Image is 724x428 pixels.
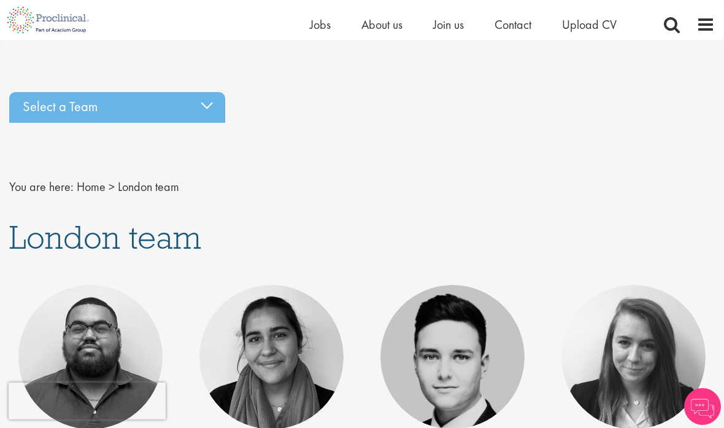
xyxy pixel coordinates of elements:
[684,388,721,425] img: Chatbot
[109,179,115,195] span: >
[310,17,331,33] a: Jobs
[77,179,106,195] a: breadcrumb link
[562,17,617,33] a: Upload CV
[433,17,464,33] a: Join us
[9,216,201,258] span: London team
[118,179,179,195] span: London team
[495,17,531,33] a: Contact
[361,17,402,33] a: About us
[9,383,166,419] iframe: reCAPTCHA
[9,92,225,123] div: Select a Team
[9,179,74,195] span: You are here:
